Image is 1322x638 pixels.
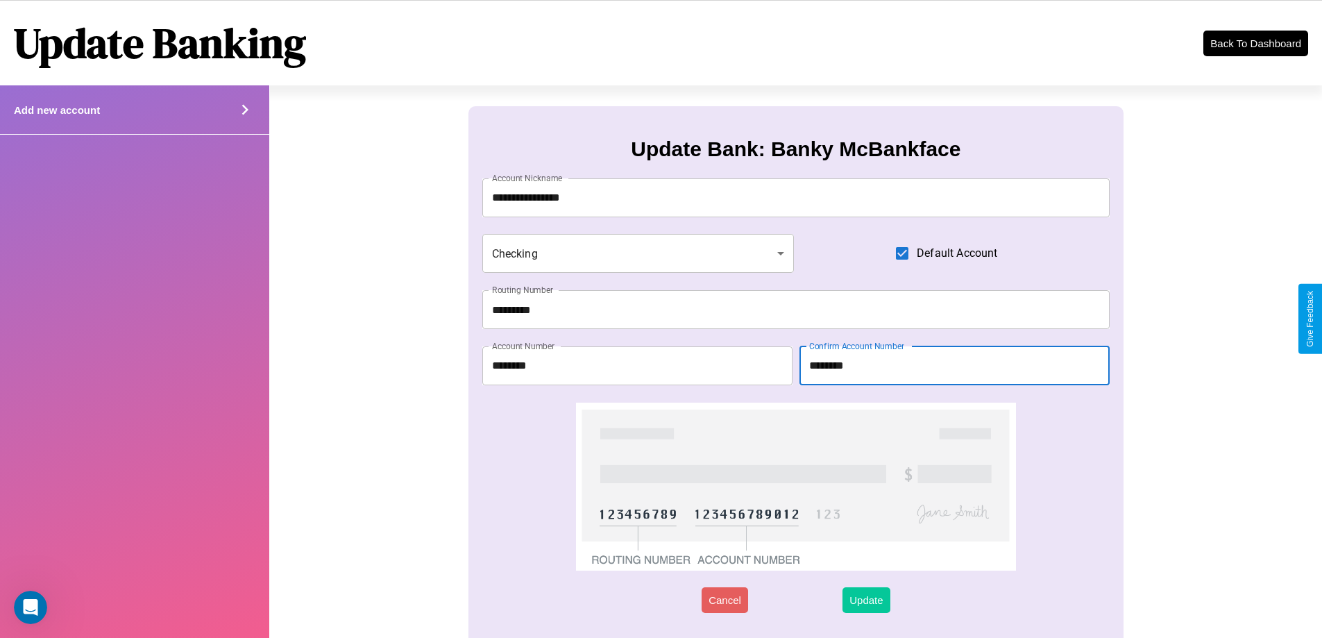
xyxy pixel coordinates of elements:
h1: Update Banking [14,15,306,72]
button: Update [842,587,890,613]
iframe: Intercom live chat [14,591,47,624]
label: Confirm Account Number [809,340,904,352]
label: Account Nickname [492,172,563,184]
h3: Update Bank: Banky McBankface [631,137,960,161]
img: check [576,403,1015,571]
span: Default Account [917,245,997,262]
label: Account Number [492,340,554,352]
div: Checking [482,234,795,273]
button: Cancel [702,587,748,613]
h4: Add new account [14,104,100,116]
label: Routing Number [492,284,553,296]
button: Back To Dashboard [1203,31,1308,56]
div: Give Feedback [1305,291,1315,347]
